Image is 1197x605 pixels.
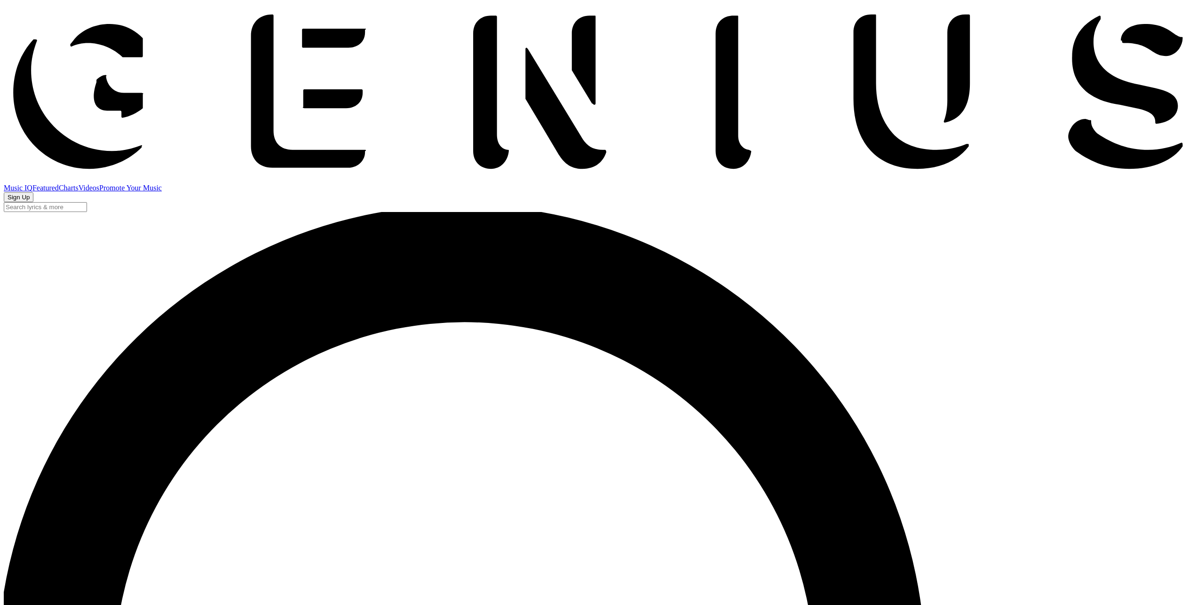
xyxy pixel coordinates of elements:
[59,184,79,192] a: Charts
[32,184,59,192] a: Featured
[4,192,33,202] button: Sign Up
[4,202,87,212] input: Search lyrics & more
[79,184,99,192] a: Videos
[99,184,162,192] a: Promote Your Music
[4,184,32,192] a: Music IQ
